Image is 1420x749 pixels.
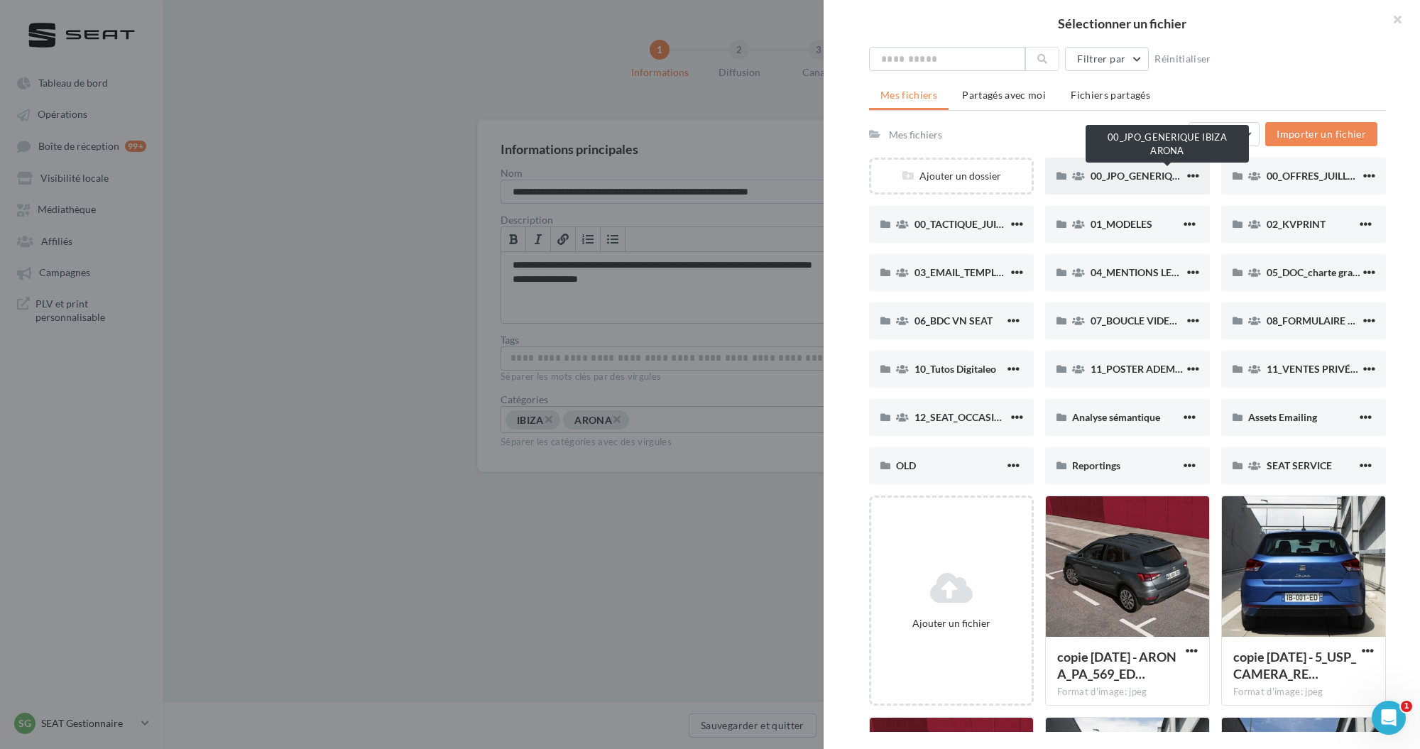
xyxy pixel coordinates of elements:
span: 11_VENTES PRIVÉES SEAT [1267,363,1387,375]
h2: Sélectionner un fichier [846,17,1397,30]
span: Partagés avec moi [962,89,1046,101]
span: 06_BDC VN SEAT [914,315,993,327]
span: 12_SEAT_OCCASIONS_GARANTIES [914,411,1075,423]
span: 03_EMAIL_TEMPLATE HTML SEAT [914,266,1069,278]
span: copie 14-08-2025 - ARONA_PA_569_ED_RVB [1057,649,1176,682]
div: 00_JPO_GENERIQUE IBIZA ARONA [1086,125,1249,163]
button: Filtrer par [1065,47,1149,71]
button: Importer un fichier [1265,122,1377,146]
span: 00_TACTIQUE_JUILLET AOÛT [914,218,1047,230]
span: 02_KVPRINT [1267,218,1326,230]
div: Ajouter un dossier [871,169,1032,183]
span: 00_JPO_GENERIQUE IBIZA ARONA [1091,170,1251,182]
span: 04_MENTIONS LEGALES OFFRES PRESSE [1091,266,1279,278]
span: 00_OFFRES_JUILLET AOÛT [1267,170,1389,182]
span: 07_BOUCLE VIDEO ECRAN SHOWROOM [1091,315,1278,327]
div: Format d'image: jpeg [1233,686,1374,699]
span: Assets Emailing [1248,411,1317,423]
span: Fichiers partagés [1071,89,1150,101]
div: Ajouter un fichier [877,616,1026,630]
span: OLD [896,459,916,471]
span: Analyse sémantique [1072,411,1160,423]
iframe: Intercom live chat [1372,701,1406,735]
span: Mes fichiers [880,89,937,101]
span: 1 [1401,701,1412,712]
span: Reportings [1072,459,1120,471]
span: copie 14-08-2025 - 5_USP_CAMERA_RECUL_IBIZA_ED_RVB [1233,649,1356,682]
button: Actions [1189,122,1260,146]
span: Importer un fichier [1277,128,1366,140]
button: Réinitialiser [1149,50,1217,67]
div: Mes fichiers [889,128,942,142]
div: Format d'image: jpeg [1057,686,1198,699]
span: 10_Tutos Digitaleo [914,363,996,375]
span: 01_MODELES [1091,218,1152,230]
span: 11_POSTER ADEME SEAT [1091,363,1206,375]
span: SEAT SERVICE [1267,459,1332,471]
